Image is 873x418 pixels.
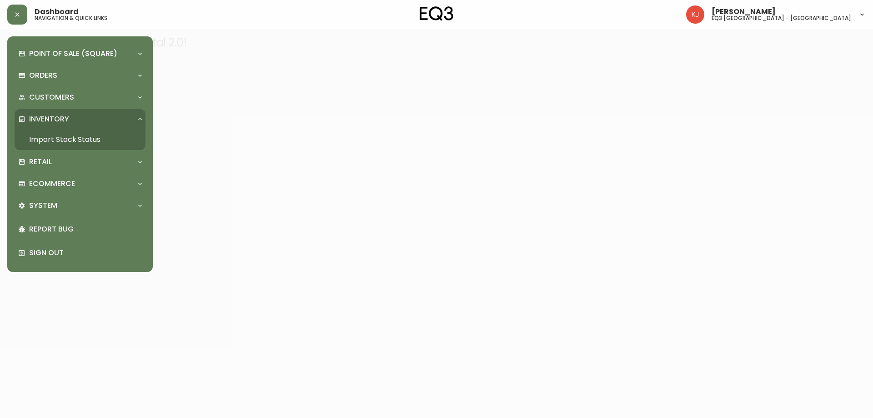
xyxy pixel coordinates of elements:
p: Retail [29,157,52,167]
p: Orders [29,71,57,81]
p: Inventory [29,114,69,124]
p: Sign Out [29,248,142,258]
span: Dashboard [35,8,79,15]
div: System [15,196,145,216]
div: Inventory [15,109,145,129]
div: Point of Sale (Square) [15,44,145,64]
p: Report Bug [29,224,142,234]
div: Sign Out [15,241,145,265]
div: Customers [15,87,145,107]
img: logo [420,6,453,21]
p: Ecommerce [29,179,75,189]
h5: navigation & quick links [35,15,107,21]
div: Orders [15,65,145,86]
img: 24a625d34e264d2520941288c4a55f8e [686,5,704,24]
div: Ecommerce [15,174,145,194]
div: Report Bug [15,217,145,241]
div: Retail [15,152,145,172]
p: System [29,201,57,211]
a: Import Stock Status [15,129,145,150]
h5: eq3 [GEOGRAPHIC_DATA] - [GEOGRAPHIC_DATA] [712,15,851,21]
span: [PERSON_NAME] [712,8,776,15]
p: Customers [29,92,74,102]
p: Point of Sale (Square) [29,49,117,59]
